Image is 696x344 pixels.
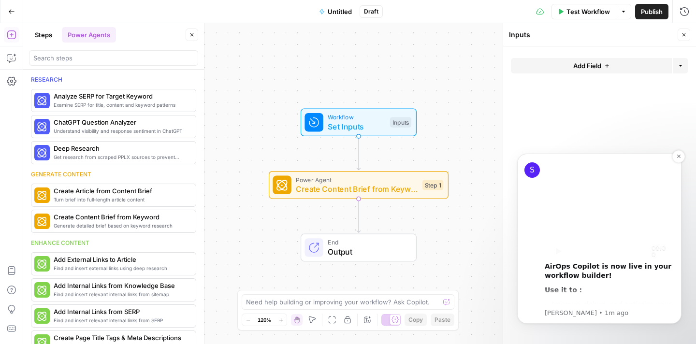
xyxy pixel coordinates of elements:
iframe: To enrich screen reader interactions, please activate Accessibility in Grammarly extension settings [503,139,696,339]
button: Publish [635,4,668,19]
span: Create Content Brief from Keyword [296,183,418,195]
span: End [328,238,406,247]
span: Analyze SERP for Target Keyword [54,91,188,101]
span: 120% [258,316,271,324]
span: Add Field [573,61,601,71]
span: Create Article from Content Brief [54,186,188,196]
span: Test Workflow [566,7,610,16]
span: Find and insert external links using deep research [54,264,188,272]
span: Draft [364,7,378,16]
div: Inputs [509,30,675,40]
g: Edge from start to step_1 [357,136,360,170]
div: Inputs [390,117,411,128]
span: Find and insert relevant internal links from sitemap [54,290,188,298]
span: Workflow [328,113,385,122]
span: Add External Links to Article [54,255,188,264]
button: Untitled [313,4,358,19]
button: Add Field [511,58,672,73]
span: Turn brief into full-length article content [54,196,188,203]
span: ChatGPT Question Analyzer [54,117,188,127]
div: Research [31,75,196,84]
button: Copy [405,314,427,326]
g: Edge from step_1 to end [357,199,360,233]
span: Power Agent [296,175,418,184]
span: Understand visibility and response sentiment in ChatGPT [54,127,188,135]
span: Deep Research [54,143,188,153]
div: WorkflowSet InputsInputs [269,108,449,136]
button: Paste [431,314,454,326]
span: Get research from scraped PPLX sources to prevent source [MEDICAL_DATA] [54,153,188,161]
div: Generate content [31,170,196,179]
button: Power Agents [62,27,116,43]
span: Set Inputs [328,121,385,132]
span: Examine SERP for title, content and keyword patterns [54,101,188,109]
button: Test Workflow [551,4,616,19]
span: Find and insert relevant internal links from SERP [54,316,188,324]
div: Step 1 [422,180,443,190]
span: Create Page Title Tags & Meta Descriptions [54,333,188,343]
span: Output [328,246,406,258]
div: Enhance content [31,239,196,247]
button: Steps [29,27,58,43]
span: Add Internal Links from Knowledge Base [54,281,188,290]
div: Power AgentCreate Content Brief from KeywordStep 1 [269,171,449,199]
input: Search steps [33,53,194,63]
span: Copy [408,315,423,324]
span: Create Content Brief from Keyword [54,212,188,222]
span: Untitled [328,7,352,16]
span: Paste [435,315,450,324]
span: Add Internal Links from SERP [54,307,188,316]
div: EndOutput [269,234,449,262]
span: Publish [641,7,663,16]
span: Generate detailed brief based on keyword research [54,222,188,229]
